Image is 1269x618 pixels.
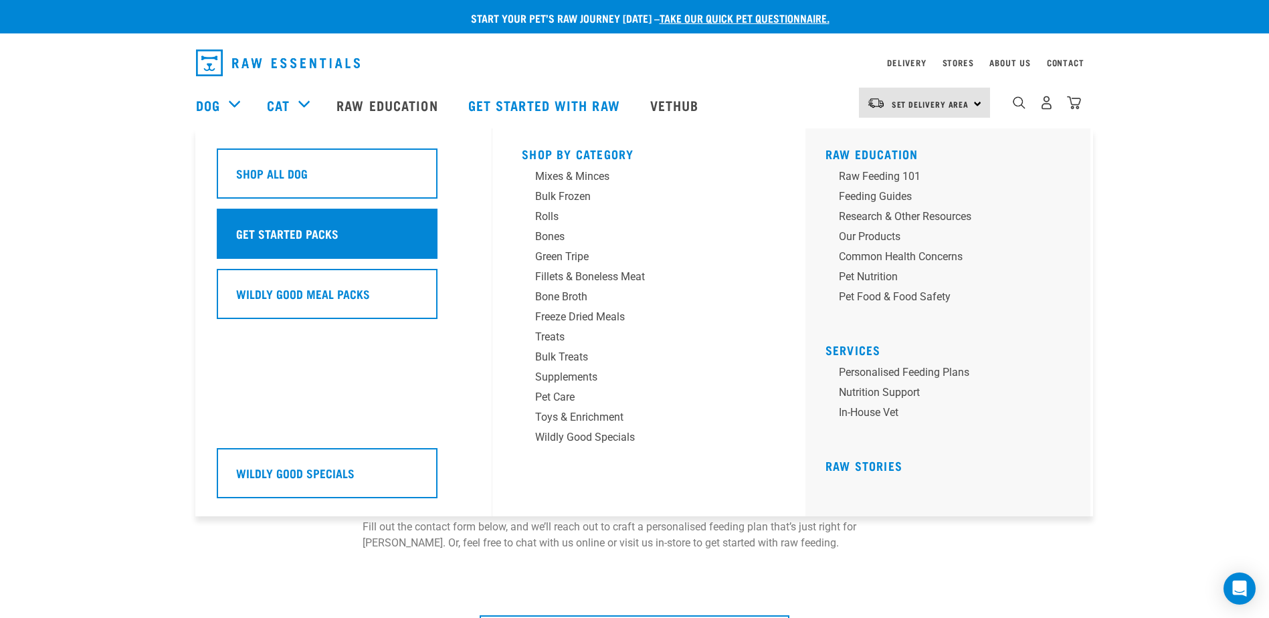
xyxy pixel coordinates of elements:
a: Treats [522,329,776,349]
h5: Shop By Category [522,147,776,158]
a: Wildly Good Specials [522,429,776,449]
div: Raw Feeding 101 [839,169,1048,185]
a: Bulk Frozen [522,189,776,209]
a: Nutrition Support [825,385,1080,405]
div: Bulk Treats [535,349,744,365]
div: Supplements [535,369,744,385]
a: Green Tripe [522,249,776,269]
div: Our Products [839,229,1048,245]
a: Common Health Concerns [825,249,1080,269]
a: Dog [196,95,220,115]
a: Raw Education [323,78,454,132]
a: Toys & Enrichment [522,409,776,429]
a: Raw Stories [825,462,902,469]
span: Set Delivery Area [892,102,969,106]
a: take our quick pet questionnaire. [660,15,829,21]
p: Fill out the contact form below, and we’ll reach out to craft a personalised feeding plan that’s ... [363,519,906,551]
div: Wildly Good Specials [535,429,744,445]
div: Fillets & Boneless Meat [535,269,744,285]
a: Pet Nutrition [825,269,1080,289]
a: Freeze Dried Meals [522,309,776,329]
a: Bulk Treats [522,349,776,369]
div: Open Intercom Messenger [1224,573,1256,605]
a: Wildly Good Specials [217,448,471,508]
a: Bone Broth [522,289,776,309]
a: Fillets & Boneless Meat [522,269,776,289]
a: Research & Other Resources [825,209,1080,229]
div: Bone Broth [535,289,744,305]
img: van-moving.png [867,97,885,109]
a: Get started with Raw [455,78,637,132]
div: Bones [535,229,744,245]
a: Our Products [825,229,1080,249]
img: home-icon@2x.png [1067,96,1081,110]
a: Pet Care [522,389,776,409]
a: Vethub [637,78,716,132]
a: About Us [989,60,1030,65]
img: user.png [1040,96,1054,110]
a: Contact [1047,60,1084,65]
a: Pet Food & Food Safety [825,289,1080,309]
a: Raw Education [825,150,918,157]
div: Common Health Concerns [839,249,1048,265]
a: Rolls [522,209,776,229]
div: Bulk Frozen [535,189,744,205]
a: Shop All Dog [217,148,471,209]
a: Feeding Guides [825,189,1080,209]
a: Bones [522,229,776,249]
a: Raw Feeding 101 [825,169,1080,189]
div: Rolls [535,209,744,225]
div: Toys & Enrichment [535,409,744,425]
a: Wildly Good Meal Packs [217,269,471,329]
div: Feeding Guides [839,189,1048,205]
a: Supplements [522,369,776,389]
a: Delivery [887,60,926,65]
div: Green Tripe [535,249,744,265]
div: Pet Nutrition [839,269,1048,285]
h5: Wildly Good Specials [236,464,355,482]
div: Pet Care [535,389,744,405]
div: Research & Other Resources [839,209,1048,225]
h5: Services [825,343,1080,354]
h5: Wildly Good Meal Packs [236,285,370,302]
a: Get Started Packs [217,209,471,269]
nav: dropdown navigation [185,44,1084,82]
a: Personalised Feeding Plans [825,365,1080,385]
a: Stores [943,60,974,65]
a: Mixes & Minces [522,169,776,189]
img: home-icon-1@2x.png [1013,96,1026,109]
div: Pet Food & Food Safety [839,289,1048,305]
div: Treats [535,329,744,345]
h5: Shop All Dog [236,165,308,182]
a: In-house vet [825,405,1080,425]
img: Raw Essentials Logo [196,49,360,76]
a: Cat [267,95,290,115]
div: Freeze Dried Meals [535,309,744,325]
div: Mixes & Minces [535,169,744,185]
h5: Get Started Packs [236,225,338,242]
